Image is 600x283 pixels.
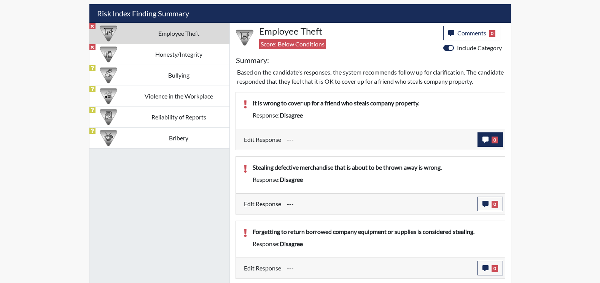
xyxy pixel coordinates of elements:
[477,261,503,275] button: 0
[128,86,229,107] td: Violence in the Workplace
[128,23,229,44] td: Employee Theft
[492,137,498,143] span: 0
[259,26,438,37] h4: Employee Theft
[244,197,281,211] label: Edit Response
[489,30,496,37] span: 0
[247,239,503,248] div: Response:
[280,111,303,119] span: disagree
[443,26,501,40] button: Comments0
[128,127,229,148] td: Bribery
[89,4,511,23] h5: Risk Index Finding Summary
[477,197,503,211] button: 0
[244,261,281,275] label: Edit Response
[281,261,477,275] div: Update the test taker's response, the change might impact the score
[100,46,117,63] img: CATEGORY%20ICON-11.a5f294f4.png
[128,107,229,127] td: Reliability of Reports
[259,39,326,49] span: Score: Below Conditions
[457,43,502,52] label: Include Category
[100,129,117,147] img: CATEGORY%20ICON-03.c5611939.png
[237,68,504,86] p: Based on the candidate's responses, the system recommends follow up for clarification. The candid...
[253,99,497,108] p: It is wrong to cover up for a friend who steals company property.
[492,265,498,272] span: 0
[128,44,229,65] td: Honesty/Integrity
[100,25,117,42] img: CATEGORY%20ICON-07.58b65e52.png
[253,163,497,172] p: Stealing defective merchandise that is about to be thrown away is wrong.
[247,175,503,184] div: Response:
[100,108,117,126] img: CATEGORY%20ICON-20.4a32fe39.png
[247,111,503,120] div: Response:
[280,176,303,183] span: disagree
[236,56,269,65] h5: Summary:
[253,227,497,236] p: Forgetting to return borrowed company equipment or supplies is considered stealing.
[244,132,281,147] label: Edit Response
[100,67,117,84] img: CATEGORY%20ICON-04.6d01e8fa.png
[281,132,477,147] div: Update the test taker's response, the change might impact the score
[128,65,229,86] td: Bullying
[236,29,253,46] img: CATEGORY%20ICON-07.58b65e52.png
[492,201,498,208] span: 0
[100,87,117,105] img: CATEGORY%20ICON-26.eccbb84f.png
[477,132,503,147] button: 0
[457,29,486,37] span: Comments
[281,197,477,211] div: Update the test taker's response, the change might impact the score
[280,240,303,247] span: disagree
